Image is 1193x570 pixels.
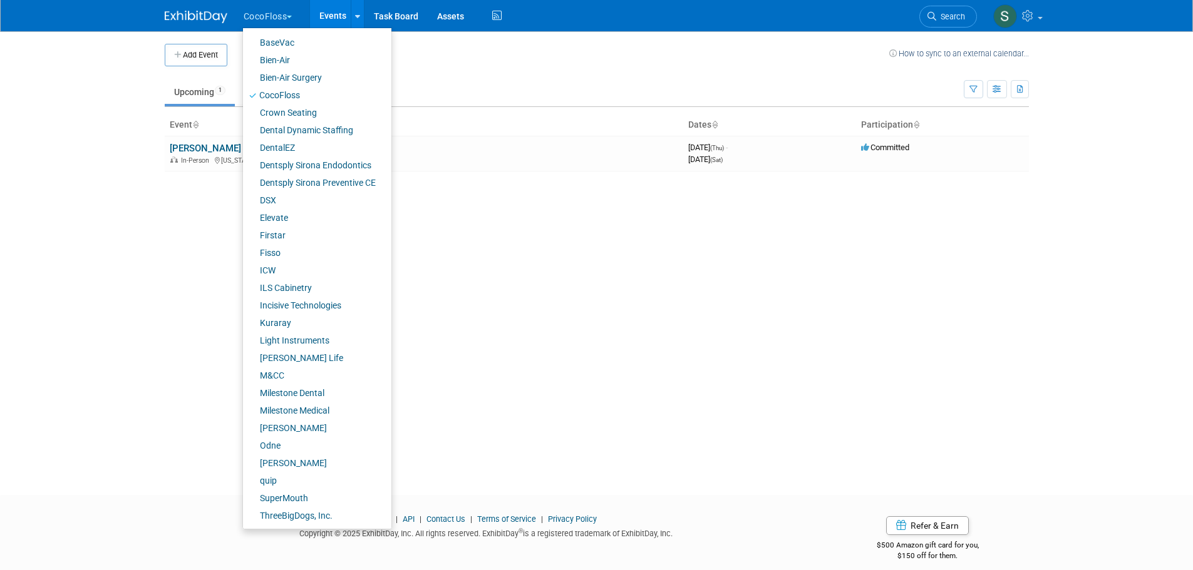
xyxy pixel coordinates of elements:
th: Participation [856,115,1029,136]
a: Upcoming1 [165,80,235,104]
a: Search [919,6,977,28]
a: Sort by Event Name [192,120,199,130]
a: CocoFloss [243,86,382,104]
img: ExhibitDay [165,11,227,23]
button: Add Event [165,44,227,66]
div: $500 Amazon gift card for you, [827,532,1029,561]
span: | [393,514,401,524]
a: ICW [243,262,382,279]
a: Firstar [243,226,382,244]
a: Bien-Air [243,51,382,69]
a: Kuraray [243,314,382,332]
a: DentalEZ [243,139,382,156]
sup: ® [519,527,523,534]
a: Dental Dynamic Staffing [243,121,382,139]
a: Refer & Earn [886,516,969,535]
a: SuperMouth [243,489,382,507]
a: quip [243,472,382,489]
div: [US_STATE], [GEOGRAPHIC_DATA] [170,155,678,165]
a: [PERSON_NAME] [243,454,382,472]
a: ILS Cabinetry [243,279,382,297]
span: 1 [215,86,225,95]
a: Fisso [243,244,382,262]
a: [PERSON_NAME] Life [243,349,382,367]
a: How to sync to an external calendar... [889,49,1029,58]
span: Committed [861,143,909,152]
th: Dates [683,115,856,136]
a: Dentsply Sirona Endodontics [243,156,382,174]
a: Privacy Policy [548,514,597,524]
a: Odne [243,437,382,454]
a: Contact Us [426,514,465,524]
a: Sort by Participation Type [913,120,919,130]
a: Past33 [237,80,289,104]
a: Elevate [243,209,382,226]
div: Copyright © 2025 ExhibitDay, Inc. All rights reserved. ExhibitDay is a registered trademark of Ex... [165,525,808,539]
img: In-Person Event [170,156,178,163]
a: [PERSON_NAME] 14707-2025 [170,143,292,154]
a: Crown Seating [243,104,382,121]
span: | [416,514,425,524]
a: M&CC [243,367,382,384]
span: (Sat) [710,156,723,163]
span: In-Person [181,156,213,165]
a: Milestone Dental [243,384,382,402]
span: [DATE] [688,155,723,164]
a: ThreeBigDogs, Inc. [243,507,382,524]
img: Samantha Meyers [993,4,1017,28]
div: $150 off for them. [827,551,1029,561]
a: [PERSON_NAME] [243,419,382,437]
a: API [403,514,415,524]
a: DSX [243,191,382,209]
span: - [726,143,728,152]
a: Milestone Medical [243,402,382,419]
a: Bien-Air Surgery [243,69,382,86]
th: Event [165,115,683,136]
span: Search [936,12,965,21]
a: Dentsply Sirona Preventive CE [243,174,382,191]
span: [DATE] [688,143,728,152]
a: Incisive Technologies [243,297,382,314]
a: Terms of Service [477,514,536,524]
a: Light Instruments [243,332,382,349]
a: BaseVac [243,34,382,51]
span: | [538,514,546,524]
span: (Thu) [710,145,724,151]
a: Sort by Start Date [711,120,718,130]
span: | [467,514,475,524]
